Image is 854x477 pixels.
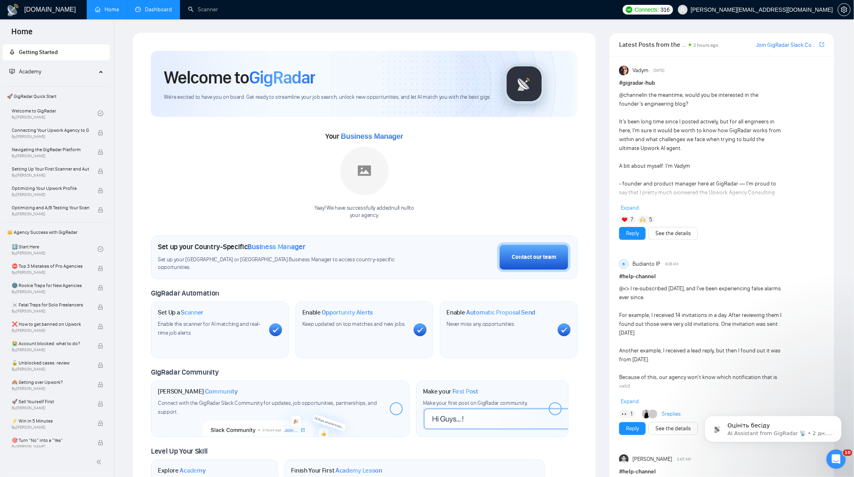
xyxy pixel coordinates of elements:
[12,320,89,328] span: ❌ How to get banned on Upwork
[642,410,651,419] img: Dima
[205,387,238,396] span: Community
[181,308,203,317] span: Scanner
[203,400,358,437] img: slackcommunity-bg.png
[98,401,103,407] span: lock
[98,285,103,291] span: lock
[9,69,15,74] span: fund-projection-screen
[4,224,109,240] span: 👑 Agency Success with GigRadar
[98,130,103,135] span: lock
[12,444,89,449] span: By [PERSON_NAME]
[98,110,103,116] span: check-circle
[447,321,515,327] span: Never miss any opportunities.
[248,242,306,251] span: Business Manager
[12,301,89,309] span: ☠️ Fatal Traps for Solo Freelancers
[3,44,110,60] li: Getting Started
[158,400,377,415] span: Connect with the GigRadar Slack Community for updates, job opportunities, partnerships, and support.
[98,382,103,387] span: lock
[96,458,104,466] span: double-left
[12,104,98,122] a: Welcome to GigRadarBy[PERSON_NAME]
[423,400,528,406] span: Make your first post on GigRadar community.
[9,68,41,75] span: Academy
[12,359,89,367] span: 🔓 Unblocked cases: review
[12,417,89,425] span: ⚡ Win in 5 Minutes
[12,290,89,294] span: By [PERSON_NAME]
[12,348,89,352] span: By [PERSON_NAME]
[12,398,89,406] span: 🚀 Sell Yourself First
[12,328,89,333] span: By [PERSON_NAME]
[512,253,556,262] div: Contact our team
[151,368,219,377] span: GigRadar Community
[649,422,698,435] button: See the details
[151,289,219,298] span: GigRadar Automation
[12,262,89,270] span: ⛔ Top 3 Mistakes of Pro Agencies
[4,88,109,104] span: 🚀 GigRadar Quick Start
[98,324,103,329] span: lock
[635,5,659,14] span: Connects:
[12,378,89,386] span: 🙈 Getting over Upwork?
[423,387,478,396] h1: Make your
[680,7,686,12] span: user
[694,42,719,48] span: 2 hours ago
[12,192,89,197] span: By [PERSON_NAME]
[158,308,203,317] h1: Set Up a
[619,91,783,295] div: in the meantime, would you be interested in the founder’s engineering blog? It’s been long time s...
[466,308,535,317] span: Automatic Proposal Send
[655,424,691,433] a: See the details
[314,212,414,219] p: your agency .
[756,41,818,50] a: Join GigRadar Slack Community
[340,147,389,195] img: placeholder.png
[12,436,89,444] span: 🎯 Turn “No” into a “Yes”
[302,321,406,327] span: Keep updated on top matches and new jobs.
[12,309,89,314] span: By [PERSON_NAME]
[12,204,89,212] span: Optimizing and A/B Testing Your Scanner for Better Results
[452,387,478,396] span: First Post
[12,134,89,139] span: By [PERSON_NAME]
[151,447,208,456] span: Level Up Your Skill
[654,67,665,74] span: [DATE]
[98,188,103,194] span: lock
[12,281,89,290] span: 🌚 Rookie Traps for New Agencies
[655,229,691,238] a: See the details
[12,367,89,372] span: By [PERSON_NAME]
[838,6,850,13] span: setting
[619,272,825,281] h1: # help-channel
[631,216,634,224] span: 7
[158,321,260,336] span: Enable the scanner for AI matching and real-time job alerts.
[12,165,89,173] span: Setting Up Your First Scanner and Auto-Bidder
[619,454,629,464] img: Akshay Purohit
[314,204,414,220] div: Yaay! We have successfully added null null to
[677,456,691,463] span: 2:45 AM
[820,41,825,48] span: export
[98,440,103,446] span: lock
[447,308,536,317] h1: Enable
[98,169,103,174] span: lock
[497,242,571,272] button: Contact our team
[164,67,315,88] h1: Welcome to
[666,260,679,268] span: 9:26 AM
[98,362,103,368] span: lock
[12,184,89,192] span: Optimizing Your Upwork Profile
[12,386,89,391] span: By [PERSON_NAME]
[98,343,103,349] span: lock
[302,308,373,317] h1: Enable
[12,425,89,430] span: By [PERSON_NAME]
[98,207,103,213] span: lock
[291,467,382,475] h1: Finish Your First
[619,66,629,75] img: Vadym
[19,49,58,56] span: Getting Started
[95,6,119,13] a: homeHome
[619,79,825,87] h1: # gigradar-hub
[164,94,491,101] span: We're excited to have you on board. Get ready to streamline your job search, unlock new opportuni...
[632,66,649,75] span: Vadym
[6,4,19,17] img: logo
[626,229,639,238] a: Reply
[12,406,89,410] span: By [PERSON_NAME]
[158,467,206,475] h1: Explore
[626,6,632,13] img: upwork-logo.png
[19,68,41,75] span: Academy
[619,467,825,476] h1: # help-channel
[504,64,544,104] img: gigradar-logo.png
[12,126,89,134] span: Connecting Your Upwork Agency to GigRadar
